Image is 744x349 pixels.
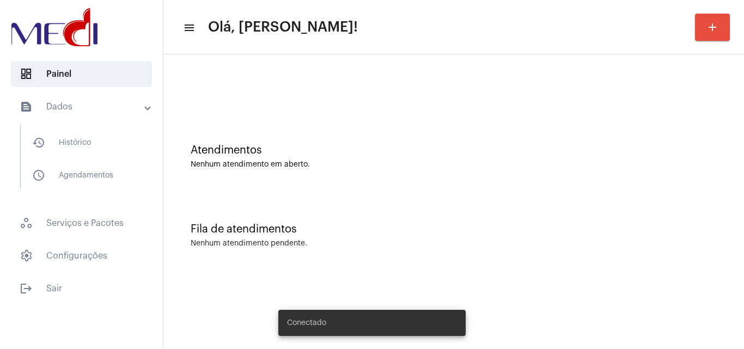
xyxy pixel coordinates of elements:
[208,19,358,36] span: Olá, [PERSON_NAME]!
[23,130,138,156] span: Histórico
[191,144,717,156] div: Atendimentos
[11,275,152,302] span: Sair
[32,169,45,182] mat-icon: sidenav icon
[7,94,163,120] mat-expansion-panel-header: sidenav iconDados
[32,136,45,149] mat-icon: sidenav icon
[7,120,163,204] div: sidenav iconDados
[11,210,152,236] span: Serviços e Pacotes
[706,21,719,34] mat-icon: add
[11,61,152,87] span: Painel
[20,100,33,113] mat-icon: sidenav icon
[20,282,33,295] mat-icon: sidenav icon
[20,100,145,113] mat-panel-title: Dados
[183,21,194,34] mat-icon: sidenav icon
[20,68,33,81] span: sidenav icon
[20,249,33,262] span: sidenav icon
[287,317,326,328] span: Conectado
[191,240,307,248] div: Nenhum atendimento pendente.
[191,223,717,235] div: Fila de atendimentos
[11,243,152,269] span: Configurações
[9,5,100,49] img: d3a1b5fa-500b-b90f-5a1c-719c20e9830b.png
[23,162,138,188] span: Agendamentos
[20,217,33,230] span: sidenav icon
[191,161,717,169] div: Nenhum atendimento em aberto.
